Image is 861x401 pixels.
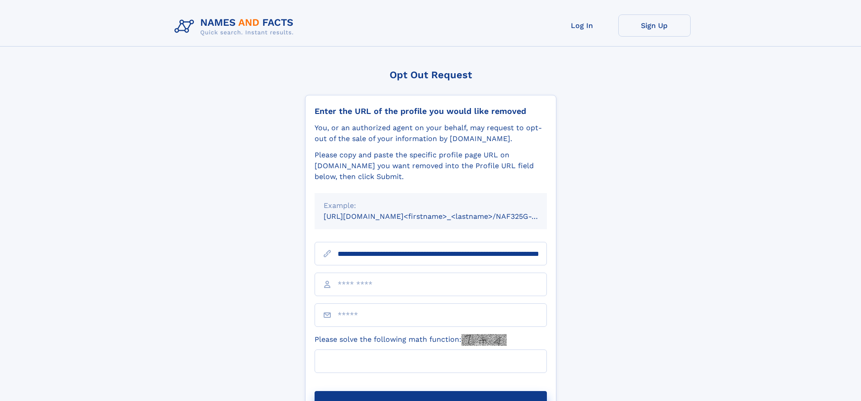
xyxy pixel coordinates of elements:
[618,14,691,37] a: Sign Up
[315,123,547,144] div: You, or an authorized agent on your behalf, may request to opt-out of the sale of your informatio...
[324,212,564,221] small: [URL][DOMAIN_NAME]<firstname>_<lastname>/NAF325G-xxxxxxxx
[171,14,301,39] img: Logo Names and Facts
[315,150,547,182] div: Please copy and paste the specific profile page URL on [DOMAIN_NAME] you want removed into the Pr...
[305,69,556,80] div: Opt Out Request
[315,106,547,116] div: Enter the URL of the profile you would like removed
[546,14,618,37] a: Log In
[315,334,507,346] label: Please solve the following math function:
[324,200,538,211] div: Example:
